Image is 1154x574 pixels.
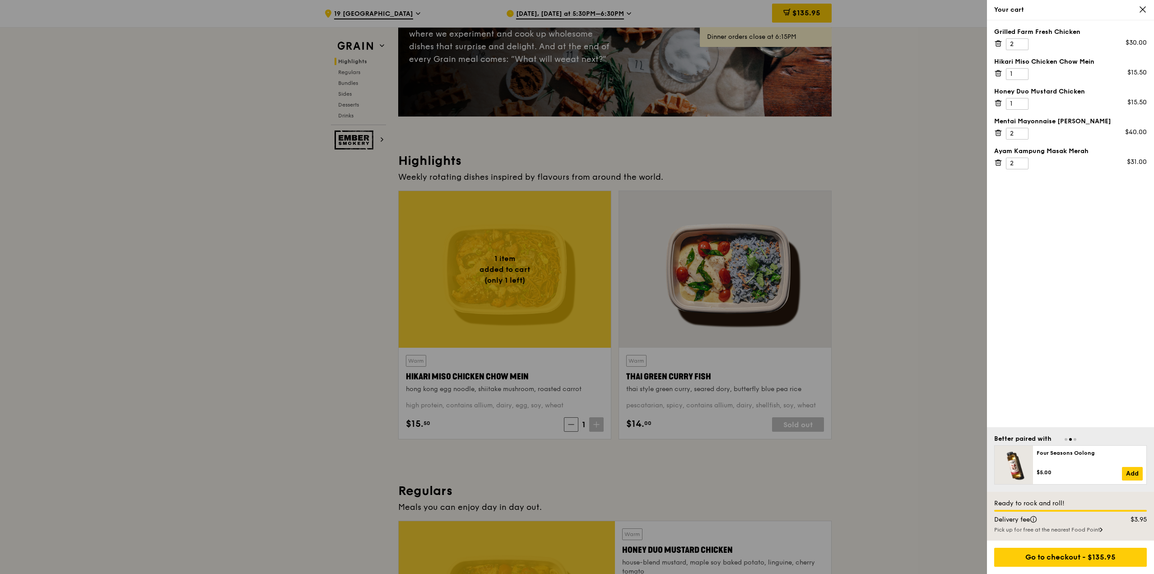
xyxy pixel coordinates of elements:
[1037,449,1143,457] div: Four Seasons Oolong
[994,117,1147,126] div: Mentai Mayonnaise [PERSON_NAME]
[994,147,1147,156] div: Ayam Kampung Masak Merah
[994,5,1147,14] div: Your cart
[1125,128,1147,137] div: $40.00
[994,526,1147,533] div: Pick up for free at the nearest Food Point
[1074,438,1076,441] span: Go to slide 3
[1127,98,1147,107] div: $15.50
[994,548,1147,567] div: Go to checkout - $135.95
[1037,469,1122,476] div: $5.00
[994,28,1147,37] div: Grilled Farm Fresh Chicken
[1127,68,1147,77] div: $15.50
[1122,467,1143,481] a: Add
[994,499,1147,508] div: Ready to rock and roll!
[1069,438,1072,441] span: Go to slide 2
[989,515,1112,524] div: Delivery fee
[994,57,1147,66] div: Hikari Miso Chicken Chow Mein
[1065,438,1067,441] span: Go to slide 1
[994,87,1147,96] div: Honey Duo Mustard Chicken
[994,434,1052,443] div: Better paired with
[1112,515,1153,524] div: $3.95
[1127,158,1147,167] div: $31.00
[1126,38,1147,47] div: $30.00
